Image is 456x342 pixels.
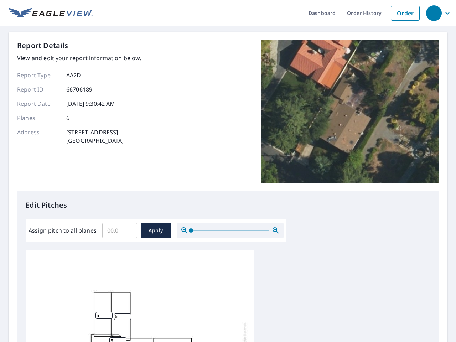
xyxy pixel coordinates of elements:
p: AA2D [66,71,81,79]
input: 00.0 [102,221,137,240]
p: [DATE] 9:30:42 AM [66,99,115,108]
p: Report Date [17,99,60,108]
p: Report ID [17,85,60,94]
p: Report Type [17,71,60,79]
p: Edit Pitches [26,200,430,211]
p: Planes [17,114,60,122]
label: Assign pitch to all planes [28,226,97,235]
p: [STREET_ADDRESS] [GEOGRAPHIC_DATA] [66,128,124,145]
p: Address [17,128,60,145]
a: Order [391,6,420,21]
p: View and edit your report information below. [17,54,141,62]
p: 6 [66,114,69,122]
span: Apply [146,226,165,235]
img: Top image [261,40,439,183]
button: Apply [141,223,171,238]
img: EV Logo [9,8,93,19]
p: Report Details [17,40,68,51]
p: 66706189 [66,85,92,94]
